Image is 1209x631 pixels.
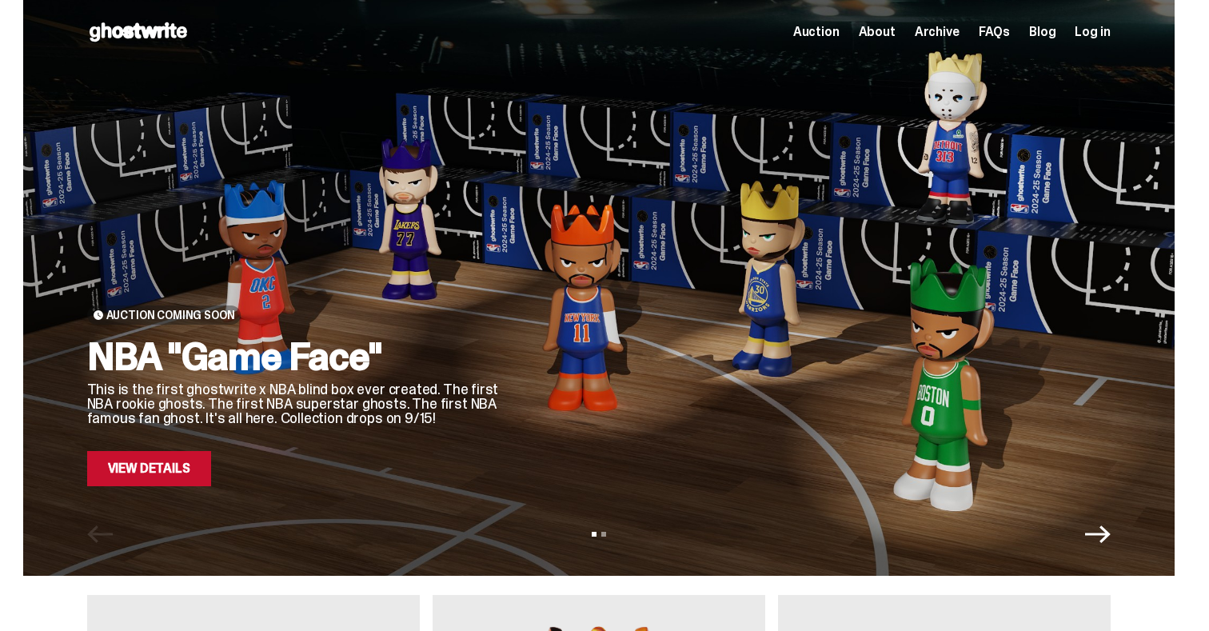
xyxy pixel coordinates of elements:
[106,309,235,321] span: Auction Coming Soon
[793,26,840,38] a: Auction
[601,532,606,537] button: View slide 2
[979,26,1010,38] a: FAQs
[1085,521,1111,547] button: Next
[1075,26,1110,38] a: Log in
[1029,26,1055,38] a: Blog
[87,382,503,425] p: This is the first ghostwrite x NBA blind box ever created. The first NBA rookie ghosts. The first...
[859,26,896,38] a: About
[87,451,211,486] a: View Details
[87,337,503,376] h2: NBA "Game Face"
[592,532,597,537] button: View slide 1
[915,26,960,38] a: Archive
